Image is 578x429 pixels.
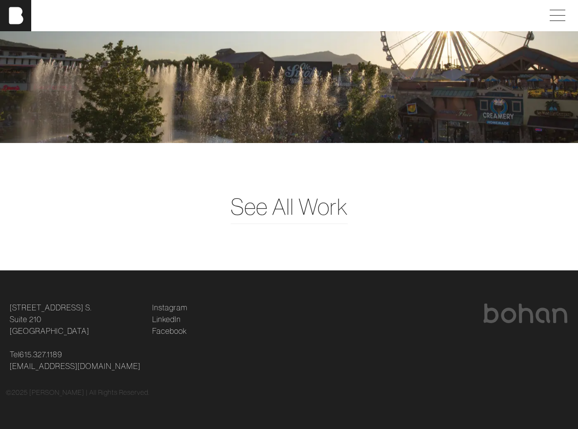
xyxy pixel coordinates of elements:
[20,348,62,360] a: 615.327.1189
[152,302,187,313] a: Instagram
[10,302,92,337] a: [STREET_ADDRESS] S.Suite 210[GEOGRAPHIC_DATA]
[482,304,568,323] img: bohan logo
[10,348,140,372] p: Tel
[6,388,572,398] div: © 2025
[152,313,181,325] a: LinkedIn
[231,190,348,224] a: See All Work
[10,360,140,372] a: [EMAIL_ADDRESS][DOMAIN_NAME]
[29,388,150,398] p: [PERSON_NAME] | All Rights Reserved.
[152,325,187,337] a: Facebook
